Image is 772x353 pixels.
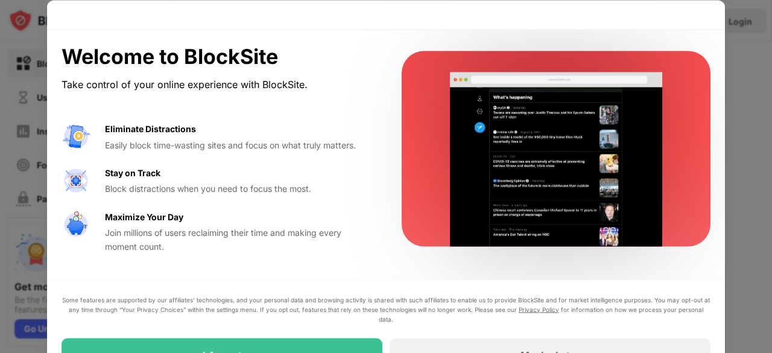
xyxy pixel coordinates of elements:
[519,305,559,313] a: Privacy Policy
[62,210,90,239] img: value-safe-time.svg
[105,122,196,136] div: Eliminate Distractions
[105,226,373,253] div: Join millions of users reclaiming their time and making every moment count.
[105,210,183,223] div: Maximize Your Day
[62,44,373,69] div: Welcome to BlockSite
[105,166,160,179] div: Stay on Track
[62,294,710,323] div: Some features are supported by our affiliates’ technologies, and your personal data and browsing ...
[105,138,373,151] div: Easily block time-wasting sites and focus on what truly matters.
[62,76,373,94] div: Take control of your online experience with BlockSite.
[62,122,90,151] img: value-avoid-distractions.svg
[62,166,90,195] img: value-focus.svg
[105,182,373,196] div: Block distractions when you need to focus the most.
